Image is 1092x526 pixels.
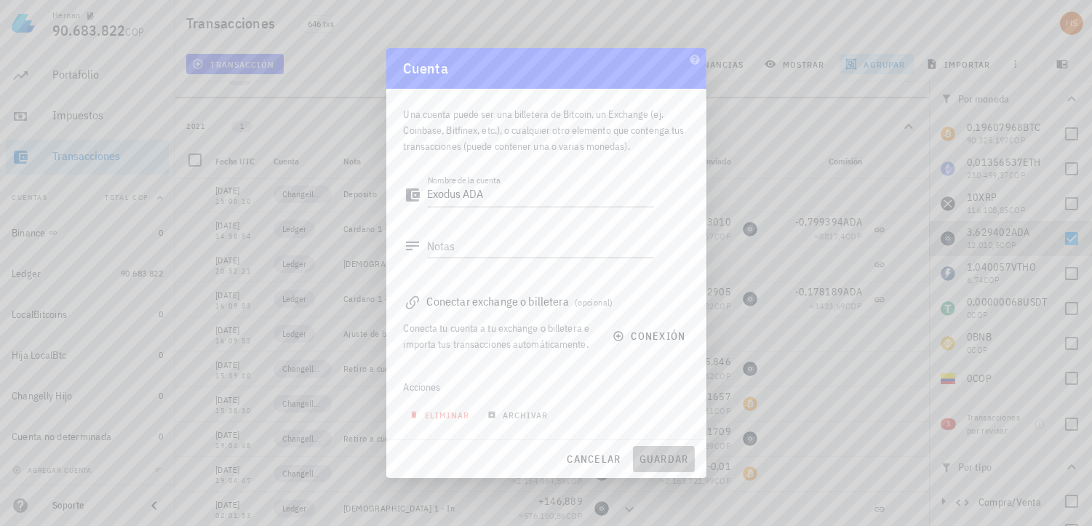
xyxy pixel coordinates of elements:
div: Cuenta [386,48,706,89]
span: (opcional) [575,297,613,308]
div: Conectar exchange o billetera [404,291,689,311]
button: cancelar [560,446,626,472]
div: Acciones [404,370,689,405]
label: Nombre de la cuenta [428,175,501,186]
div: Una cuenta puede ser una billetera de Bitcoin, un Exchange (ej. Coinbase, Bitfinex, etc.), o cual... [404,89,689,163]
div: Conecta tu cuenta a tu exchange o billetera e importa tus transacciones automáticamente. [404,320,596,352]
span: cancelar [566,453,621,466]
span: guardar [639,453,689,466]
span: eliminar [413,410,470,421]
button: archivar [481,405,557,425]
button: eliminar [404,405,479,425]
span: archivar [490,410,549,421]
span: conexión [615,330,685,343]
button: guardar [633,446,695,472]
button: conexión [604,323,697,349]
